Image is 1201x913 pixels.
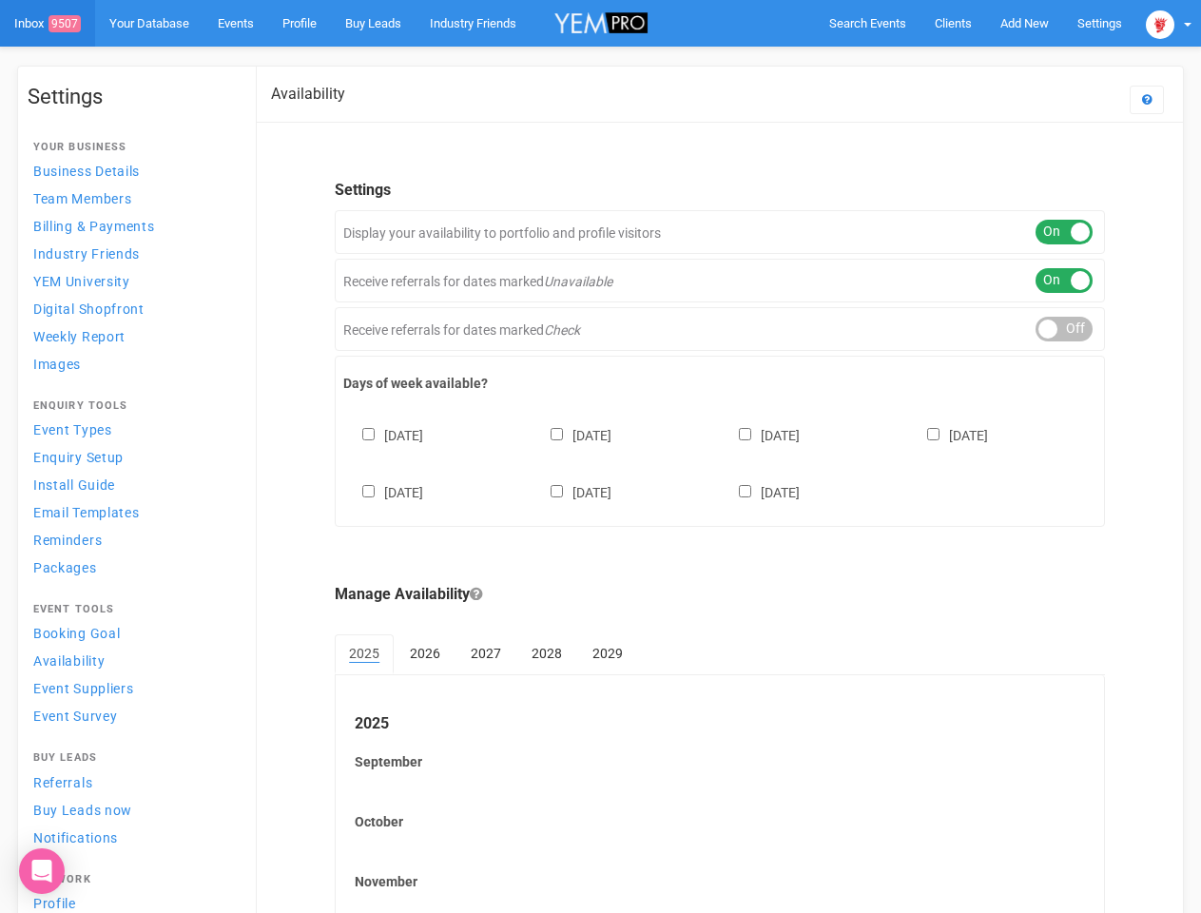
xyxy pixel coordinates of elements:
[362,485,375,497] input: [DATE]
[28,675,237,701] a: Event Suppliers
[19,848,65,894] div: Open Intercom Messenger
[271,86,345,103] h2: Availability
[343,424,423,445] label: [DATE]
[551,485,563,497] input: [DATE]
[335,210,1105,254] div: Display your availability to portfolio and profile visitors
[335,634,394,674] a: 2025
[335,259,1105,302] div: Receive referrals for dates marked
[544,322,580,338] em: Check
[33,709,117,724] span: Event Survey
[33,450,124,465] span: Enquiry Setup
[33,301,145,317] span: Digital Shopfront
[720,481,800,502] label: [DATE]
[33,191,131,206] span: Team Members
[335,584,1105,606] legend: Manage Availability
[28,268,237,294] a: YEM University
[33,164,140,179] span: Business Details
[33,604,231,615] h4: Event Tools
[28,703,237,728] a: Event Survey
[362,428,375,440] input: [DATE]
[1000,16,1049,30] span: Add New
[355,872,1085,891] label: November
[829,16,906,30] span: Search Events
[532,481,611,502] label: [DATE]
[33,752,231,764] h4: Buy Leads
[28,769,237,795] a: Referrals
[927,428,939,440] input: [DATE]
[517,634,576,672] a: 2028
[28,158,237,184] a: Business Details
[935,16,972,30] span: Clients
[720,424,800,445] label: [DATE]
[544,274,612,289] em: Unavailable
[28,323,237,349] a: Weekly Report
[551,428,563,440] input: [DATE]
[578,634,637,672] a: 2029
[28,351,237,377] a: Images
[33,653,105,669] span: Availability
[355,713,1085,735] legend: 2025
[33,874,231,885] h4: Network
[33,477,115,493] span: Install Guide
[456,634,515,672] a: 2027
[33,560,97,575] span: Packages
[28,472,237,497] a: Install Guide
[33,533,102,548] span: Reminders
[28,620,237,646] a: Booking Goal
[28,241,237,266] a: Industry Friends
[343,481,423,502] label: [DATE]
[532,424,611,445] label: [DATE]
[33,681,134,696] span: Event Suppliers
[355,752,1085,771] label: September
[28,527,237,553] a: Reminders
[33,505,140,520] span: Email Templates
[28,648,237,673] a: Availability
[28,825,237,850] a: Notifications
[28,417,237,442] a: Event Types
[28,86,237,108] h1: Settings
[28,797,237,823] a: Buy Leads now
[33,142,231,153] h4: Your Business
[33,400,231,412] h4: Enquiry Tools
[48,15,81,32] span: 9507
[343,374,1096,393] label: Days of week available?
[28,296,237,321] a: Digital Shopfront
[33,219,155,234] span: Billing & Payments
[908,424,988,445] label: [DATE]
[33,830,118,845] span: Notifications
[28,185,237,211] a: Team Members
[28,213,237,239] a: Billing & Payments
[28,499,237,525] a: Email Templates
[33,329,126,344] span: Weekly Report
[335,307,1105,351] div: Receive referrals for dates marked
[33,626,120,641] span: Booking Goal
[33,422,112,437] span: Event Types
[396,634,455,672] a: 2026
[28,554,237,580] a: Packages
[33,357,81,372] span: Images
[355,812,1085,831] label: October
[739,428,751,440] input: [DATE]
[1146,10,1174,39] img: open-uri20250107-2-1pbi2ie
[33,274,130,289] span: YEM University
[28,444,237,470] a: Enquiry Setup
[739,485,751,497] input: [DATE]
[335,180,1105,202] legend: Settings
